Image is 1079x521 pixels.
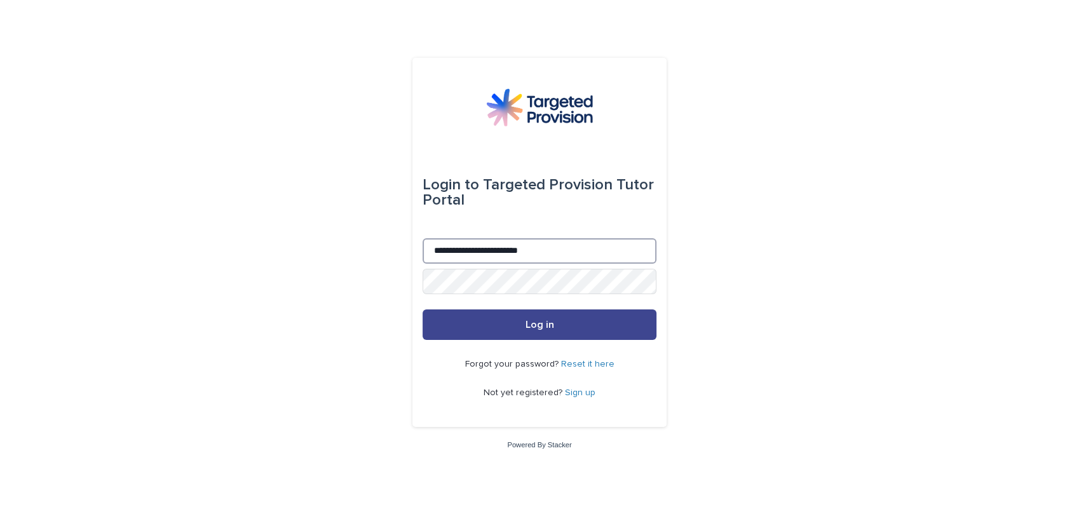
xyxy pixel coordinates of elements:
button: Log in [423,309,656,340]
div: Targeted Provision Tutor Portal [423,167,656,218]
span: Forgot your password? [465,360,561,369]
span: Not yet registered? [484,388,565,397]
a: Sign up [565,388,595,397]
img: M5nRWzHhSzIhMunXDL62 [486,88,593,126]
a: Reset it here [561,360,614,369]
span: Log in [526,320,554,330]
span: Login to [423,177,479,193]
a: Powered By Stacker [507,441,571,449]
